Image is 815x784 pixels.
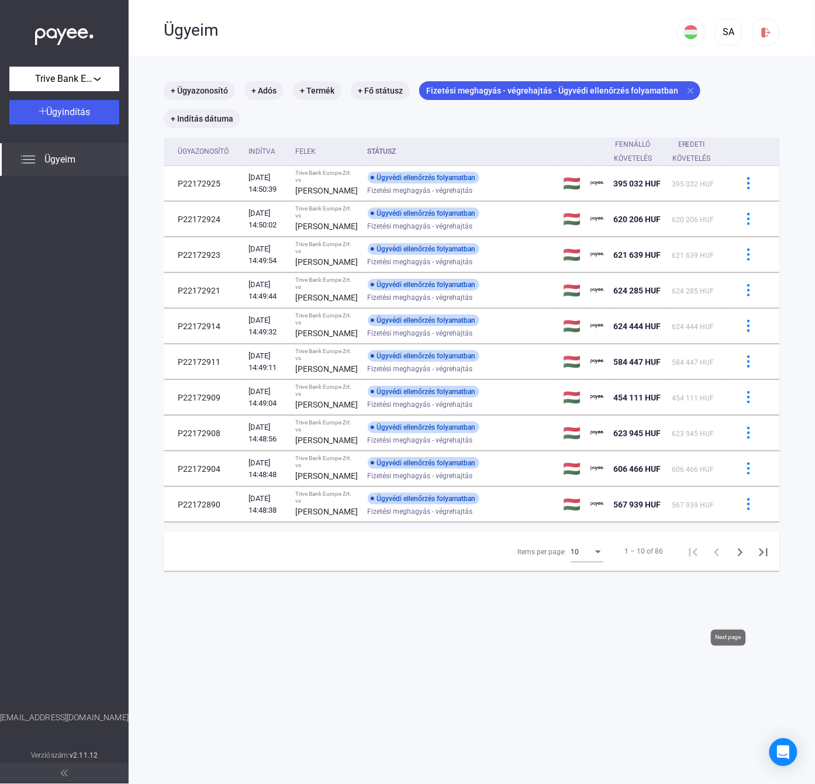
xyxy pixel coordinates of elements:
[248,350,286,374] div: [DATE] 14:49:11
[178,144,229,158] div: Ügyazonosító
[296,312,358,326] div: Trive Bank Europe Zrt. vs
[164,20,677,40] div: Ügyeim
[614,500,661,509] span: 567 939 HUF
[248,144,275,158] div: Indítva
[743,355,755,368] img: more-blue
[296,491,358,505] div: Trive Bank Europe Zrt. vs
[368,433,473,447] span: Fizetési meghagyás - végrehajtás
[296,241,358,255] div: Trive Bank Europe Zrt. vs
[368,422,479,433] div: Ügyvédi ellenőrzés folyamatban
[672,216,714,224] span: 620 206 HUF
[714,18,743,46] button: SA
[590,212,605,226] img: payee-logo
[164,416,244,451] td: P22172908
[35,22,94,46] img: white-payee-white-dot.svg
[248,208,286,231] div: [DATE] 14:50:02
[672,180,714,188] span: 395 032 HUF
[296,419,358,433] div: Trive Bank Europe Zrt. vs
[248,422,286,445] div: [DATE] 14:48:56
[614,393,661,402] span: 454 111 HUF
[296,222,358,231] strong: [PERSON_NAME]
[296,384,358,398] div: Trive Bank Europe Zrt. vs
[368,505,473,519] span: Fizetési meghagyás - végrehajtás
[736,171,761,196] button: more-blue
[368,208,479,219] div: Ügyvédi ellenőrzés folyamatban
[248,386,286,409] div: [DATE] 14:49:04
[743,177,755,189] img: more-blue
[248,172,286,195] div: [DATE] 14:50:39
[368,279,479,291] div: Ügyvédi ellenőrzés folyamatban
[736,350,761,374] button: more-blue
[296,471,358,481] strong: [PERSON_NAME]
[296,170,358,184] div: Trive Bank Europe Zrt. vs
[672,251,714,260] span: 621 639 HUF
[736,457,761,481] button: more-blue
[743,320,755,332] img: more-blue
[296,144,316,158] div: Felek
[736,207,761,232] button: more-blue
[164,273,244,308] td: P22172921
[296,364,358,374] strong: [PERSON_NAME]
[624,544,663,558] div: 1 – 10 of 86
[736,314,761,339] button: more-blue
[368,315,479,326] div: Ügyvédi ellenőrzés folyamatban
[743,427,755,439] img: more-blue
[368,172,479,184] div: Ügyvédi ellenőrzés folyamatban
[672,430,714,438] span: 623 945 HUF
[368,291,473,305] span: Fizetési meghagyás - végrehajtás
[293,81,341,100] mat-chip: + Termék
[760,26,772,39] img: logout-red
[590,391,605,405] img: payee-logo
[61,770,68,777] img: arrow-double-left-grey.svg
[736,385,761,410] button: more-blue
[178,144,239,158] div: Ügyazonosító
[368,326,473,340] span: Fizetési meghagyás - végrehajtás
[672,137,721,165] div: Eredeti követelés
[296,348,358,362] div: Trive Bank Europe Zrt. vs
[296,205,358,219] div: Trive Bank Europe Zrt. vs
[743,391,755,403] img: more-blue
[368,243,479,255] div: Ügyvédi ellenőrzés folyamatban
[614,137,652,165] div: Fennálló követelés
[614,250,661,260] span: 621 639 HUF
[769,738,797,766] div: Open Intercom Messenger
[248,144,286,158] div: Indítva
[296,257,358,267] strong: [PERSON_NAME]
[368,457,479,469] div: Ügyvédi ellenőrzés folyamatban
[164,344,244,379] td: P22172911
[672,137,711,165] div: Eredeti követelés
[736,278,761,303] button: more-blue
[351,81,410,100] mat-chip: + Fő státusz
[559,344,586,379] td: 🇭🇺
[39,107,47,115] img: plus-white.svg
[711,630,746,646] div: Next page
[682,540,705,563] button: First page
[248,457,286,481] div: [DATE] 14:48:48
[590,177,605,191] img: payee-logo
[614,137,663,165] div: Fennálló követelés
[9,67,119,91] button: Trive Bank Europe Zrt.
[559,273,586,308] td: 🇭🇺
[248,243,286,267] div: [DATE] 14:49:54
[559,202,586,237] td: 🇭🇺
[614,429,661,438] span: 623 945 HUF
[368,493,479,505] div: Ügyvédi ellenőrzés folyamatban
[672,394,714,402] span: 454 111 HUF
[571,544,603,558] mat-select: Items per page:
[672,501,714,509] span: 567 939 HUF
[559,237,586,272] td: 🇭🇺
[363,137,559,166] th: Státusz
[296,277,358,291] div: Trive Bank Europe Zrt. vs
[296,293,358,302] strong: [PERSON_NAME]
[164,237,244,272] td: P22172923
[752,540,775,563] button: Last page
[590,426,605,440] img: payee-logo
[248,493,286,516] div: [DATE] 14:48:38
[164,380,244,415] td: P22172909
[559,451,586,486] td: 🇭🇺
[44,153,75,167] span: Ügyeim
[368,184,473,198] span: Fizetési meghagyás - végrehajtás
[164,309,244,344] td: P22172914
[571,548,579,556] span: 10
[672,465,714,474] span: 606 466 HUF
